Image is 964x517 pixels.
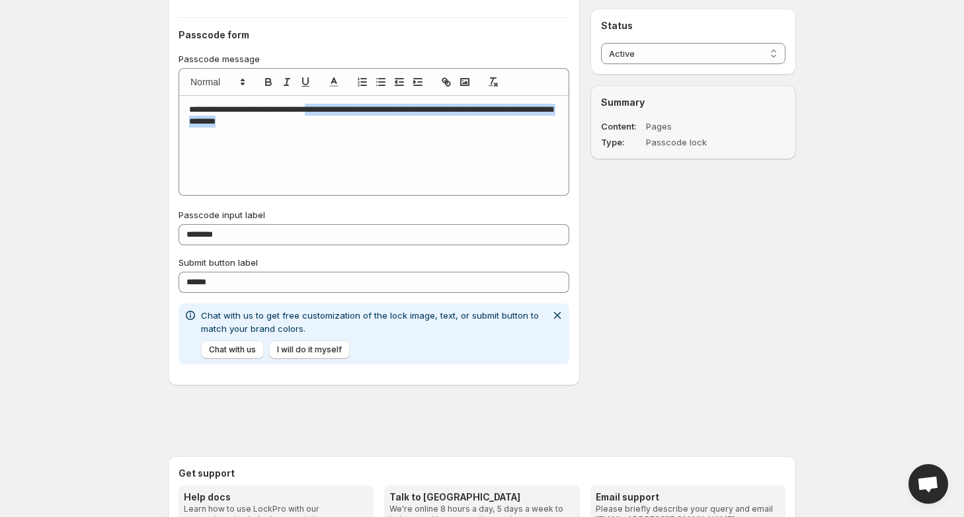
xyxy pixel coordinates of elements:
h3: Email support [596,491,780,504]
h3: Talk to [GEOGRAPHIC_DATA] [389,491,574,504]
dt: Type : [601,136,643,149]
dd: Passcode lock [646,136,748,149]
span: Chat with us to get free customization of the lock image, text, or submit button to match your br... [201,310,539,334]
span: Passcode input label [179,210,265,220]
button: Dismiss notification [548,306,567,325]
h2: Summary [601,96,785,109]
span: Submit button label [179,257,258,268]
h2: Status [601,19,785,32]
h2: Get support [179,467,785,480]
span: I will do it myself [277,344,342,355]
h2: Passcode form [179,28,569,42]
span: Chat with us [209,344,256,355]
p: Passcode message [179,52,569,65]
h3: Help docs [184,491,368,504]
div: Open chat [908,464,948,504]
button: Chat with us [201,340,264,359]
dt: Content : [601,120,643,133]
button: I will do it myself [269,340,350,359]
dd: Pages [646,120,748,133]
